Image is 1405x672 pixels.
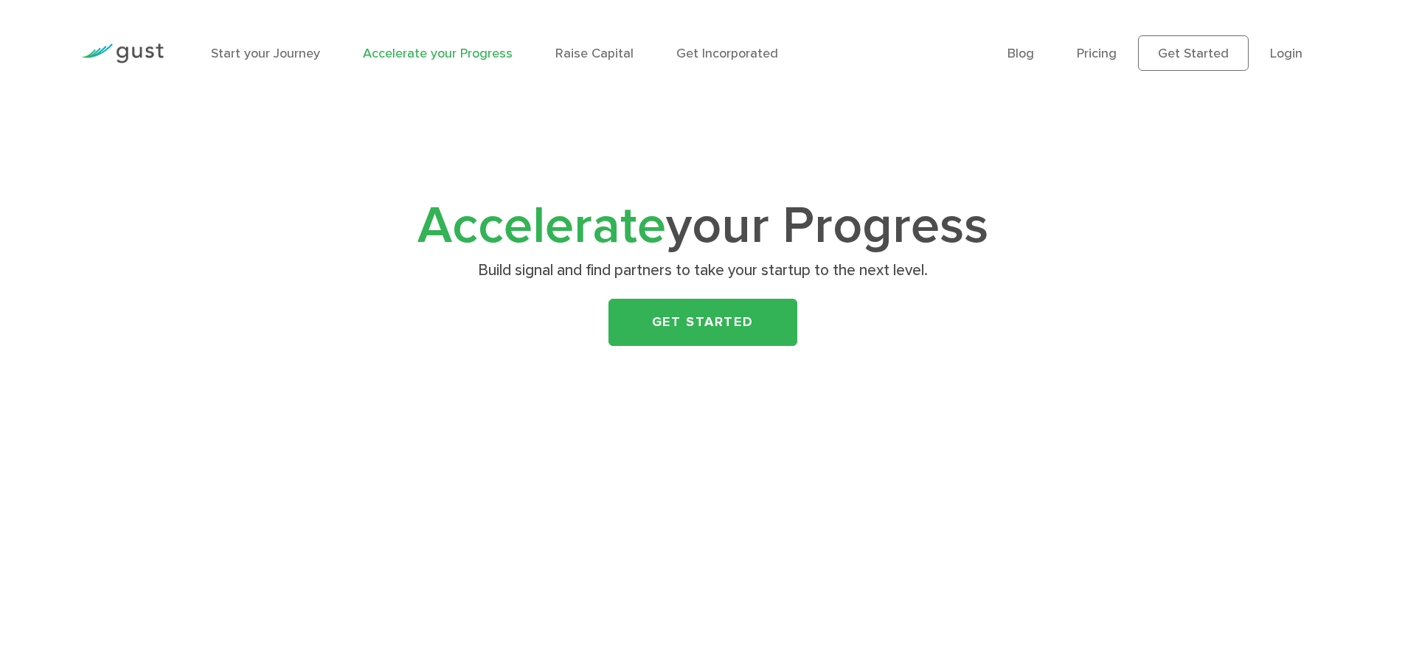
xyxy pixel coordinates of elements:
[555,46,634,61] a: Raise Capital
[417,260,988,281] p: Build signal and find partners to take your startup to the next level.
[1138,35,1249,71] a: Get Started
[81,44,164,63] img: Gust Logo
[608,299,797,346] a: Get Started
[676,46,778,61] a: Get Incorporated
[1077,46,1117,61] a: Pricing
[417,195,666,257] span: Accelerate
[211,46,320,61] a: Start your Journey
[1007,46,1034,61] a: Blog
[363,46,513,61] a: Accelerate your Progress
[1270,46,1302,61] a: Login
[412,203,994,250] h1: your Progress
